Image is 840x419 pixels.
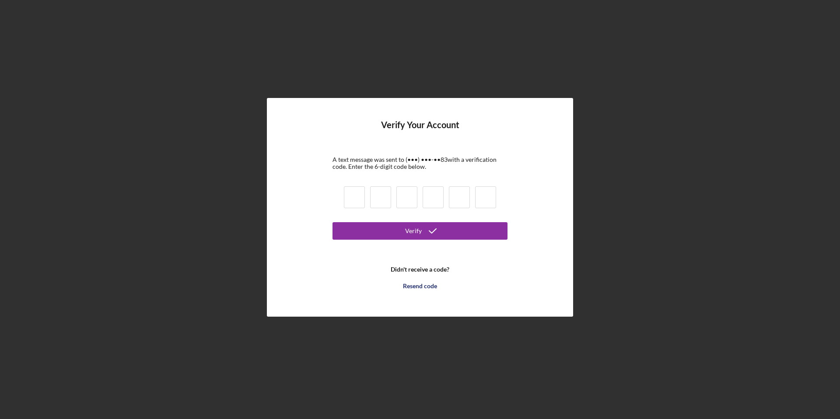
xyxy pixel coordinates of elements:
[405,222,422,240] div: Verify
[332,156,507,170] div: A text message was sent to (•••) •••-•• 83 with a verification code. Enter the 6-digit code below.
[332,222,507,240] button: Verify
[403,277,437,295] div: Resend code
[391,266,449,273] b: Didn't receive a code?
[381,120,459,143] h4: Verify Your Account
[332,277,507,295] button: Resend code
